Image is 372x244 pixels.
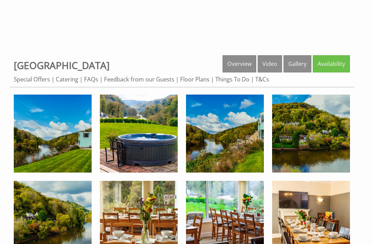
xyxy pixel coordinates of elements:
[14,95,92,173] img: Wye Rapids House on the banks of the river at Symonds Yat Herefordshire www.bhhl.co.uk
[56,75,78,83] a: Catering
[100,95,178,173] img: Hot Tub with panoramic views relaxing holidays at Wye Rapids House www.bhhl.co.uk
[14,59,110,72] a: [GEOGRAPHIC_DATA]
[84,75,98,83] a: FAQs
[215,75,249,83] a: Things To Do
[258,55,282,72] a: Video
[223,55,256,72] a: Overview
[14,75,50,83] a: Special Offers
[313,55,350,72] a: Availability
[104,75,174,83] a: Feedback from our Guests
[272,95,350,173] img: Picturesque Scenery from Wye Raids House Symonds Yat accommodation for large groups www.bhhl.co.uk
[283,55,311,72] a: Gallery
[255,75,269,83] a: T&Cs
[186,95,264,173] img: Waterside accommodation for large groups at Wye Rapids House Symonds Yat www.bhhl.co.uk
[180,75,209,83] a: Floor Plans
